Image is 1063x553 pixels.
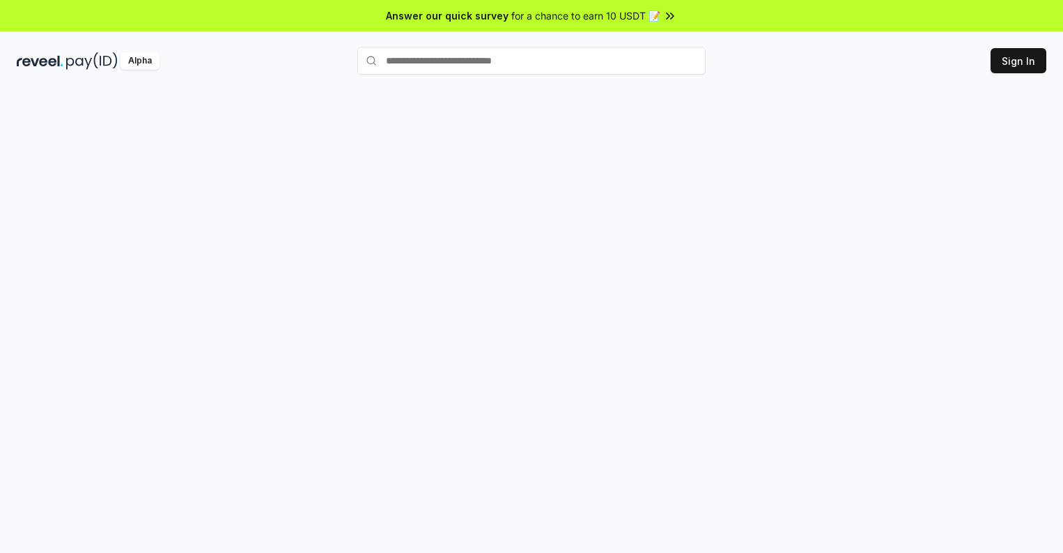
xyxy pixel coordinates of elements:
[386,8,509,23] span: Answer our quick survey
[991,48,1046,73] button: Sign In
[66,52,118,70] img: pay_id
[17,52,63,70] img: reveel_dark
[121,52,160,70] div: Alpha
[511,8,660,23] span: for a chance to earn 10 USDT 📝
